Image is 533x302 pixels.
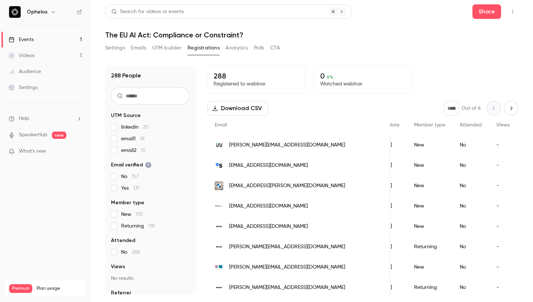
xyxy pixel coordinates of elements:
span: [PERSON_NAME][EMAIL_ADDRESS][DOMAIN_NAME] [229,263,345,271]
div: Settings [9,84,38,91]
div: New [407,257,453,277]
button: CTA [270,42,280,54]
span: No [121,173,139,180]
p: 288 [214,72,299,80]
span: Yes [121,185,139,192]
span: email2 [121,147,146,154]
div: - [489,257,517,277]
div: New [407,176,453,196]
div: Audience [9,68,41,75]
span: 131 [133,186,139,191]
h1: The EU AI Act: Compliance or Constraint? [105,31,518,39]
span: email1 [121,135,145,142]
p: Watched webinar [320,80,406,88]
span: Views [111,263,125,270]
span: 170 [136,212,143,217]
div: - [489,135,517,155]
span: 0 % [327,75,333,80]
p: No results [111,275,190,282]
p: Registered to webinar [214,80,299,88]
span: Member type [111,199,144,206]
span: 10 [141,148,146,153]
div: No [453,155,489,176]
span: Help [19,115,29,122]
div: No [453,196,489,216]
span: Referrer [111,289,131,297]
span: [PERSON_NAME][EMAIL_ADDRESS][DOMAIN_NAME] [229,243,345,251]
span: UTM Source [111,112,141,119]
button: Share [472,4,501,19]
img: spaww.nl [215,202,223,210]
div: New [407,135,453,155]
button: Polls [254,42,264,54]
img: flowlent.com [215,141,223,149]
span: Attended [460,122,482,128]
div: Videos [9,52,34,59]
img: intrum.com [215,242,223,251]
span: [EMAIL_ADDRESS][DOMAIN_NAME] [229,223,308,230]
span: Member type [414,122,445,128]
div: No [453,257,489,277]
img: intrum.com [215,283,223,292]
span: 20 [143,125,149,130]
div: No [453,176,489,196]
span: New [121,211,143,218]
button: UTM builder [152,42,182,54]
span: 118 [148,224,155,229]
span: Plan usage [37,286,82,291]
div: - [489,216,517,237]
span: new [52,132,66,139]
img: bancsabadell.com [215,161,223,170]
button: Next page [504,101,518,116]
span: Views [496,122,510,128]
p: 0 [320,72,406,80]
h1: 288 People [111,71,141,80]
span: [EMAIL_ADDRESS][PERSON_NAME][DOMAIN_NAME] [229,182,345,190]
div: Search for videos or events [111,8,184,16]
div: - [489,155,517,176]
span: 18 [140,136,145,141]
img: intrum.com [215,222,223,231]
span: What's new [19,148,46,155]
div: Returning [407,237,453,257]
li: help-dropdown-opener [9,115,82,122]
span: Premium [9,284,32,293]
button: Emails [131,42,146,54]
span: [PERSON_NAME][EMAIL_ADDRESS][DOMAIN_NAME] [229,141,345,149]
img: brabantwallon.be [215,263,223,271]
div: - [489,196,517,216]
p: Out of 6 [462,105,481,112]
button: Download CSV [207,101,268,116]
div: No [453,277,489,298]
iframe: Noticeable Trigger [73,148,82,155]
img: bmw.pt [215,181,223,190]
div: - [489,176,517,196]
button: Settings [105,42,125,54]
div: - [489,277,517,298]
button: Registrations [187,42,220,54]
div: New [407,155,453,176]
span: Email verified [111,161,152,169]
span: [PERSON_NAME][EMAIL_ADDRESS][DOMAIN_NAME] [229,284,345,291]
span: linkedin [121,124,149,131]
img: Ophelos [9,6,21,18]
div: No [453,135,489,155]
h6: Ophelos [27,8,47,16]
span: Email [215,122,227,128]
span: Attended [111,237,135,244]
button: Analytics [226,42,248,54]
div: No [453,237,489,257]
div: No [453,216,489,237]
a: SpeakerHub [19,131,47,139]
span: [EMAIL_ADDRESS][DOMAIN_NAME] [229,162,308,169]
div: New [407,196,453,216]
span: 288 [132,250,140,255]
div: Returning [407,277,453,298]
span: 157 [132,174,139,179]
div: New [407,216,453,237]
div: - [489,237,517,257]
span: Returning [121,222,155,230]
div: Events [9,36,34,43]
span: [EMAIL_ADDRESS][DOMAIN_NAME] [229,202,308,210]
span: No [121,249,140,256]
